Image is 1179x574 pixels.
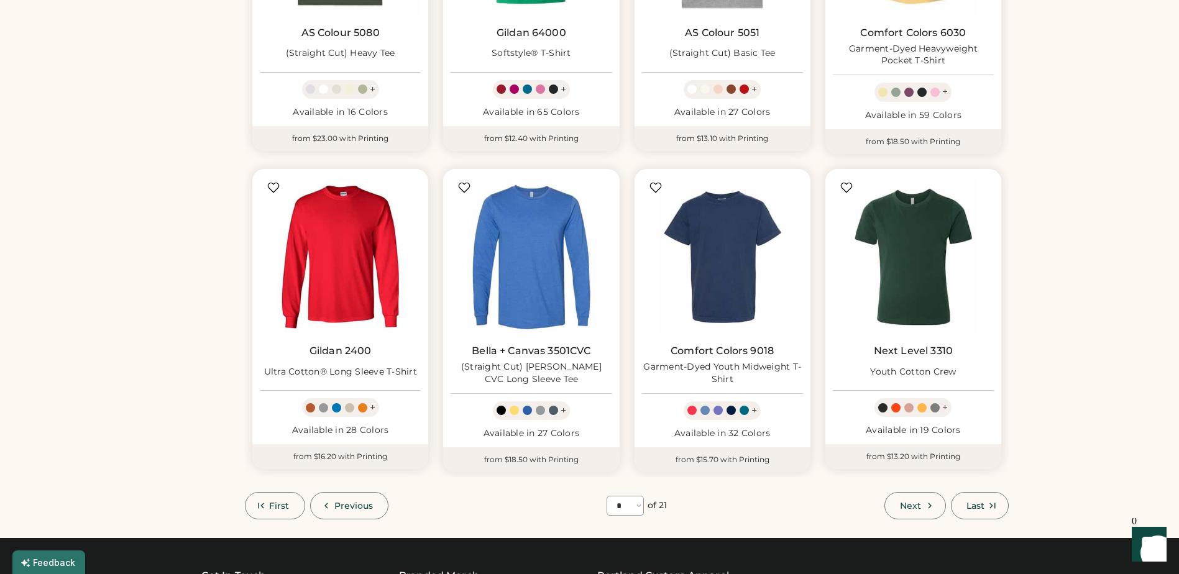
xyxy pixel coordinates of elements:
[642,106,803,119] div: Available in 27 Colors
[497,27,566,39] a: Gildan 64000
[874,345,953,357] a: Next Level 3310
[833,109,994,122] div: Available in 59 Colors
[301,27,380,39] a: AS Colour 5080
[884,492,945,519] button: Next
[561,404,566,417] div: +
[260,176,421,337] img: Gildan 2400 Ultra Cotton® Long Sleeve T-Shirt
[252,444,428,469] div: from $16.20 with Printing
[942,401,948,414] div: +
[833,424,994,437] div: Available in 19 Colors
[370,401,375,414] div: +
[370,83,375,96] div: +
[451,427,612,440] div: Available in 27 Colors
[245,492,305,519] button: First
[310,345,372,357] a: Gildan 2400
[252,126,428,151] div: from $23.00 with Printing
[635,126,810,151] div: from $13.10 with Printing
[561,83,566,96] div: +
[642,427,803,440] div: Available in 32 Colors
[492,47,571,60] div: Softstyle® T-Shirt
[334,501,374,510] span: Previous
[860,27,966,39] a: Comfort Colors 6030
[833,176,994,337] img: Next Level 3310 Youth Cotton Crew
[825,444,1001,469] div: from $13.20 with Printing
[642,361,803,386] div: Garment-Dyed Youth Midweight T-Shirt
[870,366,956,378] div: Youth Cotton Crew
[269,501,290,510] span: First
[648,499,667,512] div: of 21
[451,176,612,337] img: BELLA + CANVAS 3501CVC (Straight Cut) Heather CVC Long Sleeve Tee
[286,47,395,60] div: (Straight Cut) Heavy Tee
[443,126,619,151] div: from $12.40 with Printing
[310,492,389,519] button: Previous
[451,361,612,386] div: (Straight Cut) [PERSON_NAME] CVC Long Sleeve Tee
[942,85,948,99] div: +
[751,404,757,417] div: +
[472,345,590,357] a: Bella + Canvas 3501CVC
[951,492,1009,519] button: Last
[264,366,417,378] div: Ultra Cotton® Long Sleeve T-Shirt
[751,83,757,96] div: +
[669,47,776,60] div: (Straight Cut) Basic Tee
[671,345,774,357] a: Comfort Colors 9018
[685,27,759,39] a: AS Colour 5051
[966,501,984,510] span: Last
[1120,518,1173,572] iframe: Front Chat
[833,43,994,68] div: Garment-Dyed Heavyweight Pocket T-Shirt
[260,424,421,437] div: Available in 28 Colors
[900,501,921,510] span: Next
[825,129,1001,154] div: from $18.50 with Printing
[635,447,810,472] div: from $15.70 with Printing
[260,106,421,119] div: Available in 16 Colors
[451,106,612,119] div: Available in 65 Colors
[642,176,803,337] img: Comfort Colors 9018 Garment-Dyed Youth Midweight T-Shirt
[443,447,619,472] div: from $18.50 with Printing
